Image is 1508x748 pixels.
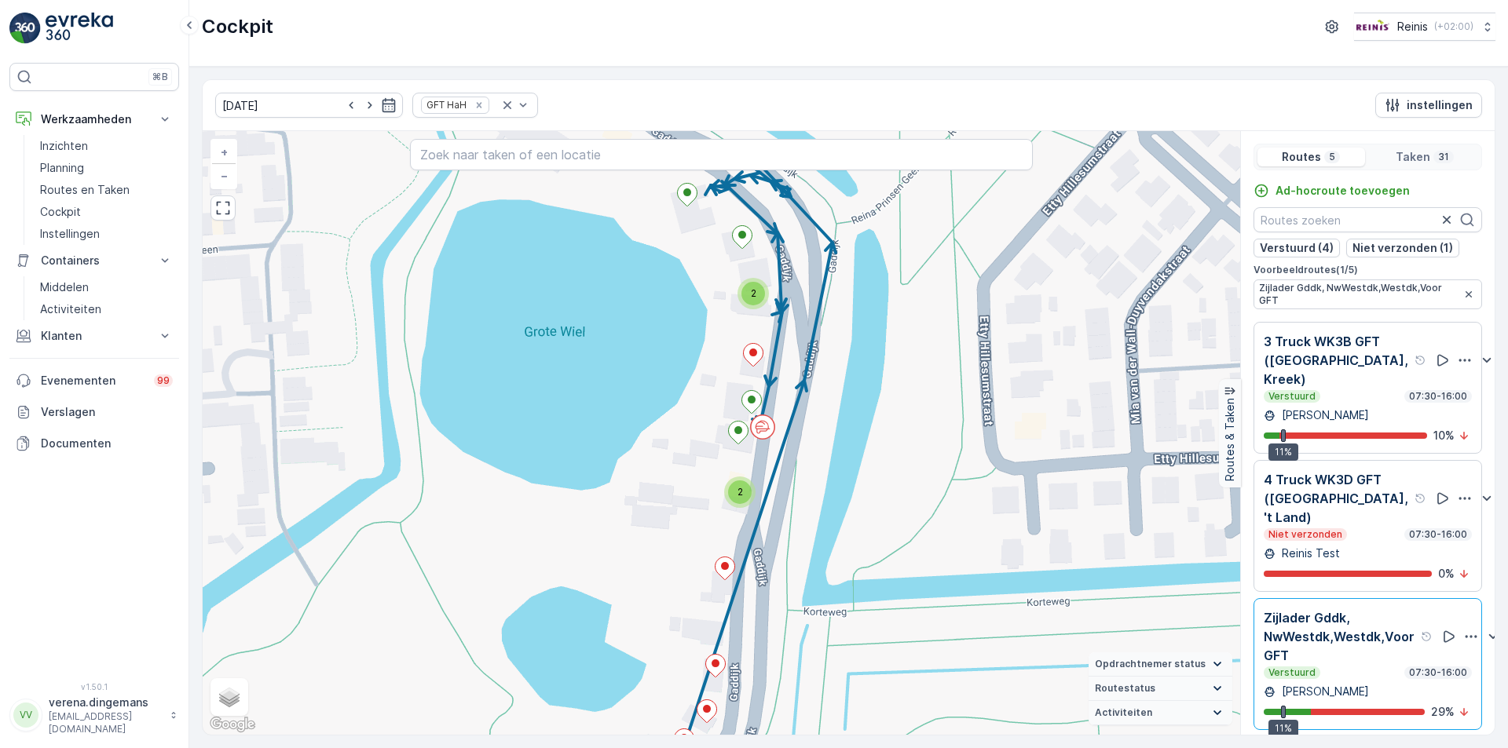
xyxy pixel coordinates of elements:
[1259,282,1459,307] span: Zijlader Gddk, NwWestdk,Westdk,Voor GFT
[212,140,236,164] a: In zoomen
[41,328,148,344] p: Klanten
[40,160,84,176] p: Planning
[1421,630,1433,643] div: help tooltippictogram
[1346,239,1459,257] button: Niet verzonden (1)
[1264,470,1411,527] p: 4 Truck WK3D GFT ([GEOGRAPHIC_DATA], 't Land)
[9,428,179,459] a: Documenten
[738,278,769,309] div: 2
[1095,682,1155,695] span: Routestatus
[751,287,756,299] span: 2
[1438,566,1455,582] p: 0 %
[34,179,179,201] a: Routes en Taken
[221,145,228,159] span: +
[1397,19,1428,35] p: Reinis
[1352,240,1453,256] p: Niet verzonden (1)
[1095,658,1206,670] span: Opdrachtnemer status
[422,97,469,112] div: GFT HaH
[1089,677,1232,701] summary: Routestatus
[9,13,41,44] img: logo
[724,476,756,508] div: 2
[1264,332,1411,389] p: 3 Truck WK3B GFT ([GEOGRAPHIC_DATA], Kreek)
[1254,207,1482,232] input: Routes zoeken
[202,14,273,39] p: Cockpit
[41,404,173,420] p: Verslagen
[212,680,247,714] a: Layers
[40,182,130,198] p: Routes en Taken
[34,223,179,245] a: Instellingen
[40,301,101,317] p: Activiteiten
[1264,608,1418,665] p: Zijlader Gddk, NwWestdk,Westdk,Voor GFT
[1276,183,1410,199] p: Ad-hocroute toevoegen
[152,71,168,83] p: ⌘B
[1327,151,1337,163] p: 5
[1354,13,1495,41] button: Reinis(+02:00)
[1396,149,1430,165] p: Taken
[157,374,170,387] p: 99
[34,276,179,298] a: Middelen
[215,93,403,118] input: dd/mm/yyyy
[1415,354,1427,367] div: help tooltippictogram
[1437,151,1451,163] p: 31
[9,396,179,428] a: Verslagen
[34,201,179,223] a: Cockpit
[1222,398,1238,481] p: Routes & Taken
[1279,545,1340,561] p: Reinis Test
[9,104,179,135] button: Werkzaamheden
[41,253,148,268] p: Containers
[1415,492,1427,505] div: help tooltippictogram
[41,436,173,451] p: Documenten
[470,99,488,111] div: Remove GFT HaH
[40,204,81,220] p: Cockpit
[41,373,145,389] p: Evenementen
[1260,240,1334,256] p: Verstuurd (4)
[1407,97,1473,113] p: instellingen
[1407,666,1469,679] p: 07:30-16:00
[1254,264,1482,276] p: Voorbeeldroutes ( 1 / 5 )
[207,714,258,735] img: Google
[1279,684,1369,699] p: [PERSON_NAME]
[13,702,38,728] div: VV
[1268,720,1298,737] div: 11%
[1434,20,1473,33] p: ( +02:00 )
[1267,528,1344,541] p: Niet verzonden
[9,365,179,396] a: Evenementen99
[410,139,1033,170] input: Zoek naar taken of een locatie
[34,157,179,179] a: Planning
[1407,390,1469,403] p: 07:30-16:00
[1267,390,1317,403] p: Verstuurd
[1279,407,1369,423] p: [PERSON_NAME]
[9,695,179,735] button: VVverena.dingemans[EMAIL_ADDRESS][DOMAIN_NAME]
[49,710,162,735] p: [EMAIL_ADDRESS][DOMAIN_NAME]
[1282,149,1321,165] p: Routes
[41,111,148,127] p: Werkzaamheden
[207,714,258,735] a: Dit gebied openen in Google Maps (er wordt een nieuw venster geopend)
[1375,93,1482,118] button: instellingen
[34,135,179,157] a: Inzichten
[1268,443,1298,461] div: 11%
[40,279,89,295] p: Middelen
[9,682,179,691] span: v 1.50.1
[9,320,179,352] button: Klanten
[1267,666,1317,679] p: Verstuurd
[1354,18,1391,35] img: Reinis-Logo-Vrijstaand_Tekengebied-1-copy2_aBO4n7j.png
[1431,704,1455,720] p: 29 %
[49,695,162,710] p: verena.dingemans
[1407,528,1469,541] p: 07:30-16:00
[1089,701,1232,725] summary: Activiteiten
[221,169,229,182] span: −
[1254,183,1410,199] a: Ad-hocroute toevoegen
[46,13,113,44] img: logo_light-DOdMpM7g.png
[9,245,179,276] button: Containers
[40,138,88,154] p: Inzichten
[34,298,179,320] a: Activiteiten
[1254,239,1340,257] button: Verstuurd (4)
[1089,652,1232,677] summary: Opdrachtnemer status
[212,164,236,188] a: Uitzoomen
[1433,428,1455,443] p: 10 %
[738,486,743,498] span: 2
[1095,706,1152,719] span: Activiteiten
[40,226,100,242] p: Instellingen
